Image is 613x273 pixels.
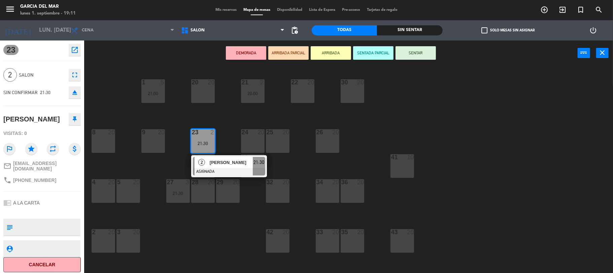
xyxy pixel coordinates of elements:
[3,199,11,207] i: chrome_reader_mode
[108,179,115,185] div: 20
[282,129,289,135] div: 20
[208,154,214,160] div: 10
[558,6,567,14] i: exit_to_app
[191,28,205,33] span: SALON
[312,25,377,35] div: Todas
[198,159,205,166] span: 2
[142,79,142,85] div: 1
[3,90,38,95] span: SIN CONFIRMAR
[357,79,364,85] div: 20
[210,129,214,135] div: 2
[5,4,15,17] button: menu
[69,44,81,56] button: open_in_new
[3,162,11,170] i: mail_outline
[141,91,165,96] div: 21:00
[40,90,50,95] span: 21:30
[3,45,19,55] span: 23
[47,143,59,155] i: repeat
[407,154,414,160] div: 10
[599,49,607,57] i: close
[13,161,81,171] span: [EMAIL_ADDRESS][DOMAIN_NAME]
[364,8,401,12] span: Tarjetas de regalo
[391,154,391,160] div: 41
[13,200,40,206] span: A LA CARTA
[332,229,339,235] div: 20
[161,79,165,85] div: 5
[133,229,140,235] div: 20
[3,114,60,125] div: [PERSON_NAME]
[69,86,81,99] button: eject
[589,26,598,34] i: power_settings_new
[191,141,215,146] div: 21:30
[396,46,436,60] button: SENTAR
[69,143,81,155] i: attach_money
[92,179,93,185] div: 4
[578,48,590,58] button: power_input
[577,6,585,14] i: turned_in_not
[3,176,11,184] i: phone
[260,79,264,85] div: 2
[208,79,214,85] div: 20
[6,223,13,231] i: subject
[117,229,117,235] div: 3
[92,229,93,235] div: 2
[3,143,15,155] i: outlined_flag
[240,8,274,12] span: Mapa de mesas
[20,10,76,17] div: lunes 1. septiembre - 19:11
[166,191,190,196] div: 21:30
[210,159,253,166] span: [PERSON_NAME]
[20,3,76,10] div: Garcia del Mar
[258,129,264,135] div: 20
[212,8,240,12] span: Mis reservas
[353,46,394,60] button: SENTADA PARCIAL
[108,229,115,235] div: 20
[117,179,117,185] div: 5
[291,26,299,34] span: pending_actions
[142,129,142,135] div: 9
[311,46,351,60] button: ARRIBADA
[82,28,94,33] span: Cena
[332,179,339,185] div: 20
[580,49,588,57] i: power_input
[3,128,81,139] div: Visitas: 0
[282,179,289,185] div: 20
[5,4,15,14] i: menu
[282,229,289,235] div: 20
[3,68,17,82] span: 2
[3,161,81,171] a: mail_outline[EMAIL_ADDRESS][DOMAIN_NAME]
[3,257,81,272] button: Cancelar
[241,91,265,96] div: 20:00
[357,179,364,185] div: 20
[274,8,306,12] span: Disponibilidad
[595,6,603,14] i: search
[268,46,309,60] button: ARRIBADA PARCIAL
[253,158,264,166] span: 21:30
[25,143,37,155] i: star
[19,71,65,79] span: SALON
[71,88,79,97] i: eject
[407,229,414,235] div: 20
[158,129,165,135] div: 20
[185,179,190,185] div: 3
[540,6,548,14] i: add_circle_outline
[306,8,339,12] span: Lista de Espera
[69,69,81,81] button: fullscreen
[13,178,56,183] span: [PHONE_NUMBER]
[357,229,364,235] div: 20
[258,154,264,160] div: 10
[58,26,66,34] i: arrow_drop_down
[208,179,214,185] div: 20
